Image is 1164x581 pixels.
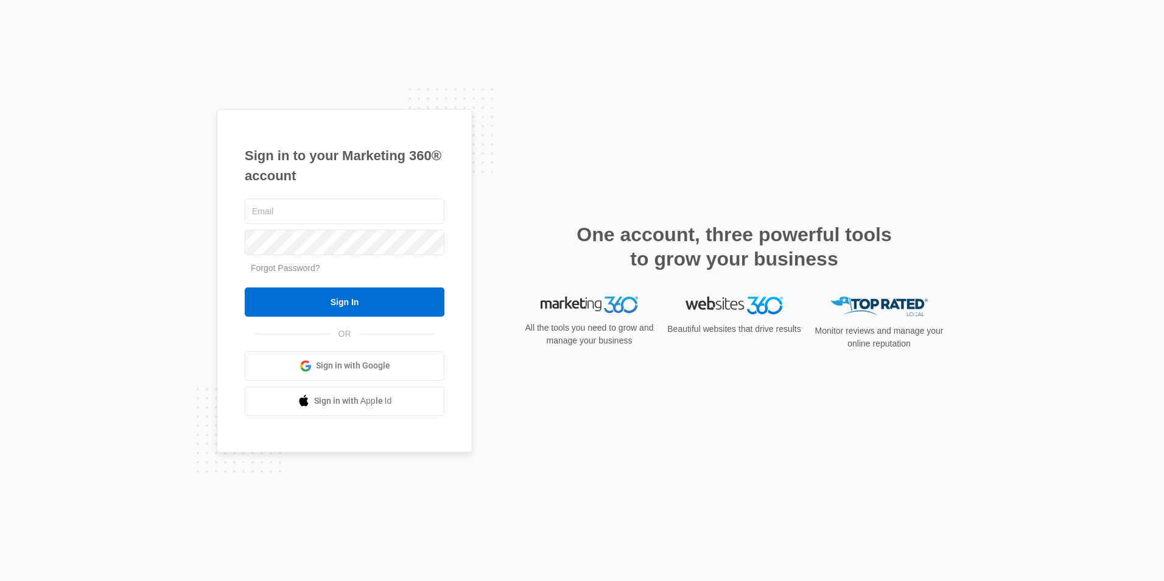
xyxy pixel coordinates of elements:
[245,287,444,317] input: Sign In
[541,297,638,314] img: Marketing 360
[330,328,360,340] span: OR
[685,297,783,314] img: Websites 360
[245,351,444,381] a: Sign in with Google
[811,325,947,350] p: Monitor reviews and manage your online reputation
[830,297,928,317] img: Top Rated Local
[316,359,390,372] span: Sign in with Google
[245,199,444,224] input: Email
[573,222,896,271] h2: One account, three powerful tools to grow your business
[521,322,657,347] p: All the tools you need to grow and manage your business
[251,263,320,273] a: Forgot Password?
[245,387,444,416] a: Sign in with Apple Id
[245,146,444,186] h1: Sign in to your Marketing 360® account
[314,395,392,407] span: Sign in with Apple Id
[666,323,802,336] p: Beautiful websites that drive results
